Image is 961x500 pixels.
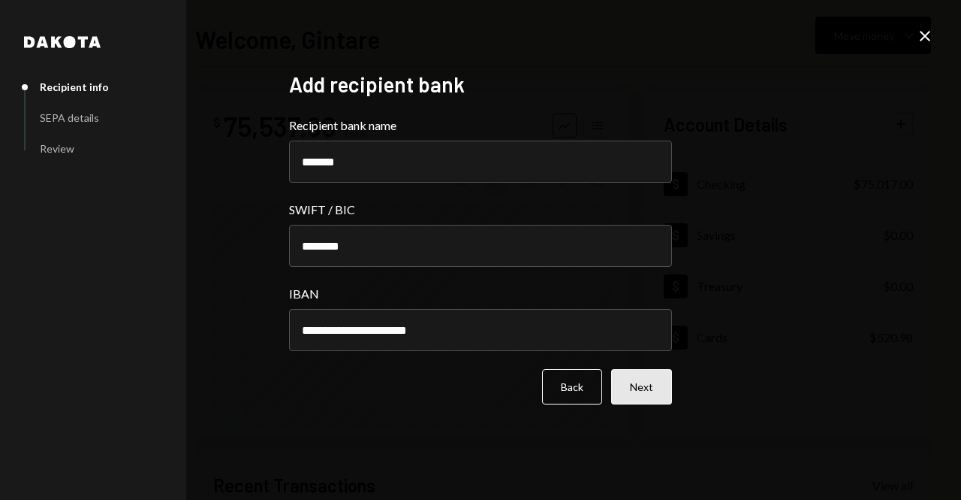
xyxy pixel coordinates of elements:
[289,285,672,303] label: IBAN
[542,369,602,405] button: Back
[40,142,74,155] div: Review
[289,117,672,135] label: Recipient bank name
[289,201,672,219] label: SWIFT / BIC
[611,369,672,405] button: Next
[40,111,99,124] div: SEPA details
[40,80,109,93] div: Recipient info
[289,70,672,99] h2: Add recipient bank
